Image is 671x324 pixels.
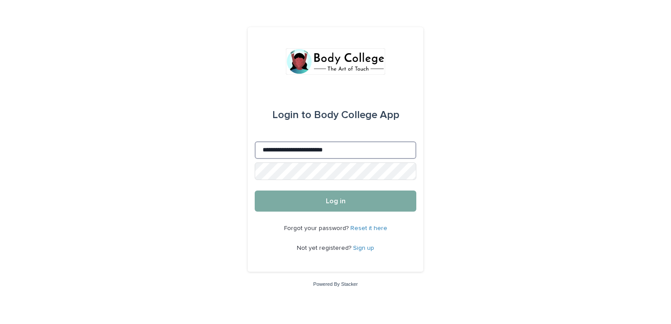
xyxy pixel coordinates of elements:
span: Login to [272,110,311,120]
a: Reset it here [350,225,387,231]
span: Log in [326,198,346,205]
a: Powered By Stacker [313,281,357,287]
a: Sign up [353,245,374,251]
button: Log in [255,191,416,212]
img: xvtzy2PTuGgGH0xbwGb2 [286,48,385,75]
span: Not yet registered? [297,245,353,251]
span: Forgot your password? [284,225,350,231]
div: Body College App [272,103,399,127]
